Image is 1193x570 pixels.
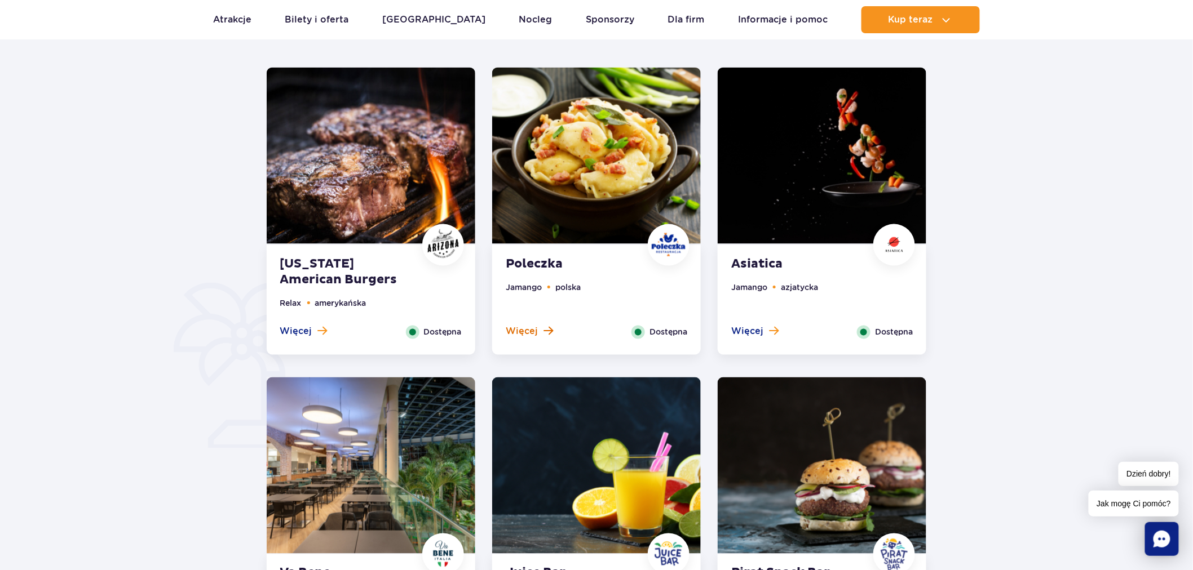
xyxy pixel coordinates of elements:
[506,326,538,338] span: Więcej
[738,6,828,33] a: Informacje i pomoc
[506,326,553,338] button: Więcej
[1089,491,1179,516] span: Jak mogę Ci pomóc?
[875,326,913,339] span: Dostępna
[280,297,302,309] li: Relax
[382,6,485,33] a: [GEOGRAPHIC_DATA]
[555,281,581,293] li: polska
[506,256,642,272] strong: Poleczka
[280,326,328,338] button: Więcej
[731,281,767,293] li: Jamango
[718,68,926,244] img: Asiatica
[888,15,933,25] span: Kup teraz
[267,68,475,244] img: Arizona American Burgers
[781,281,818,293] li: azjatycka
[718,377,926,554] img: Pirat Snack Bar
[280,256,417,288] strong: [US_STATE] American Burgers
[649,326,687,339] span: Dostępna
[267,377,475,554] img: Va Bene
[586,6,634,33] a: Sponsorzy
[492,377,701,554] img: Juice Bar
[731,326,779,338] button: Więcej
[506,281,542,293] li: Jamango
[731,326,763,338] span: Więcej
[668,6,705,33] a: Dla firm
[1119,462,1179,486] span: Dzień dobry!
[731,256,868,272] strong: Asiatica
[861,6,980,33] button: Kup teraz
[1145,522,1179,556] div: Chat
[492,68,701,244] img: Poleczka
[877,232,911,257] img: Asiatica
[424,326,462,339] span: Dostępna
[519,6,553,33] a: Nocleg
[315,297,366,309] li: amerykańska
[213,6,251,33] a: Atrakcje
[652,228,686,262] img: Poleczka
[280,326,312,338] span: Więcej
[426,228,460,262] img: Arizona American Burgers
[285,6,349,33] a: Bilety i oferta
